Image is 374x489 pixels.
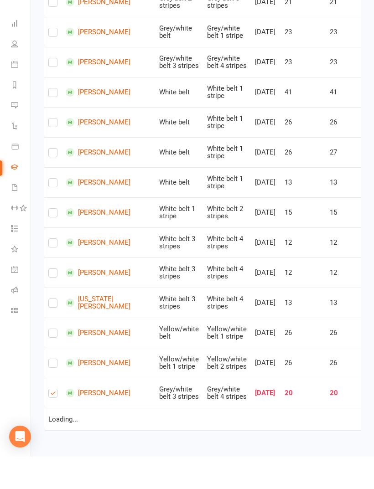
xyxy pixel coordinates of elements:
td: White belt [155,170,203,200]
td: [DATE] [251,260,280,290]
td: White belt 3 stripes [155,320,203,350]
td: [DATE] [251,109,280,139]
a: [PERSON_NAME] [66,241,130,249]
td: 21 [280,19,326,49]
td: 12 [326,260,371,290]
a: [PERSON_NAME] [66,301,130,309]
td: 13 [280,200,326,230]
td: 41 [326,109,371,139]
td: 23 [326,49,371,79]
td: Grey/white belt [155,49,203,79]
td: 26 [326,380,371,410]
td: [DATE] [251,200,280,230]
td: White belt 4 stripes [203,260,251,290]
div: Open Intercom Messenger [9,458,31,480]
td: 27 [326,170,371,200]
a: Product Sales [11,170,31,190]
a: [PERSON_NAME] [66,30,130,39]
td: [DATE] [251,49,280,79]
td: 21 [326,19,371,49]
a: [PERSON_NAME] [66,120,130,129]
td: Grey/white belt 3 stripes [155,410,203,440]
div: Virtue BJJ Staff Jiu-Jitsu [273,3,348,19]
td: 12 [280,290,326,320]
td: 15 [326,230,371,260]
td: 20 [326,410,371,440]
td: 41 [280,109,326,139]
a: [PERSON_NAME] [66,391,130,400]
a: [PERSON_NAME] [66,421,130,430]
a: Roll call kiosk mode [11,313,31,334]
td: Grey belt 3 stripes [203,19,251,49]
a: [PERSON_NAME] [66,211,130,219]
a: [PERSON_NAME] [66,90,130,99]
td: White belt 1 stripe [203,139,251,170]
td: [DATE] [251,290,280,320]
img: thumb_image1665449447.png [250,6,269,24]
td: [DATE] [251,380,280,410]
td: 26 [280,170,326,200]
td: White belt 3 stripes [155,290,203,320]
td: [DATE] [251,350,280,380]
td: 26 [326,139,371,170]
a: What's New [11,272,31,293]
td: 26 [280,350,326,380]
a: [PERSON_NAME] [66,180,130,189]
td: White belt 2 stripes [203,230,251,260]
td: Yellow/white belt 2 stripes [203,380,251,410]
td: 13 [280,320,326,350]
td: White belt 1 stripe [203,200,251,230]
td: 20 [280,410,326,440]
a: [PERSON_NAME] [66,271,130,279]
td: Grey/white belt 4 stripes [203,79,251,109]
td: Yellow/white belt 1 stripe [203,350,251,380]
td: 26 [280,139,326,170]
td: Yellow/white belt 1 stripe [155,380,203,410]
td: White belt 1 stripe [203,109,251,139]
td: White belt [155,200,203,230]
td: Grey/white belt 4 stripes [203,410,251,440]
td: 23 [280,79,326,109]
td: 15 [280,230,326,260]
td: Loading... [44,440,371,463]
a: General attendance kiosk mode [11,293,31,313]
td: Grey belt 2 stripes [155,19,203,49]
td: [DATE] [251,230,280,260]
td: White belt 3 stripes [155,260,203,290]
a: [PERSON_NAME] [66,361,130,370]
td: Yellow/white belt [155,350,203,380]
td: [DATE] [251,19,280,49]
td: 12 [280,260,326,290]
td: White belt [155,109,203,139]
td: 13 [326,320,371,350]
a: Class kiosk mode [11,334,31,354]
a: Dashboard [11,46,31,67]
td: White belt 1 stripe [203,170,251,200]
td: [DATE] [251,139,280,170]
input: Search... [53,9,144,21]
a: Reports [11,108,31,129]
td: White belt 4 stripes [203,320,251,350]
td: 13 [326,200,371,230]
td: [DATE] [251,170,280,200]
td: White belt 1 stripe [155,230,203,260]
td: White belt 4 stripes [203,290,251,320]
td: 12 [326,290,371,320]
a: [PERSON_NAME] [66,60,130,69]
td: 26 [280,380,326,410]
a: People [11,67,31,88]
a: [PERSON_NAME] [66,150,130,159]
a: [US_STATE][PERSON_NAME] [66,328,130,343]
td: 23 [326,79,371,109]
td: White belt [155,139,203,170]
td: [DATE] [251,320,280,350]
td: Grey/white belt 1 stripe [203,49,251,79]
td: 26 [326,350,371,380]
div: Virtue Brazilian Jiu-Jitsu [273,19,348,27]
td: [DATE] [251,410,280,440]
td: 23 [280,49,326,79]
td: Grey/white belt 3 stripes [155,79,203,109]
td: [DATE] [251,79,280,109]
a: Calendar [11,88,31,108]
